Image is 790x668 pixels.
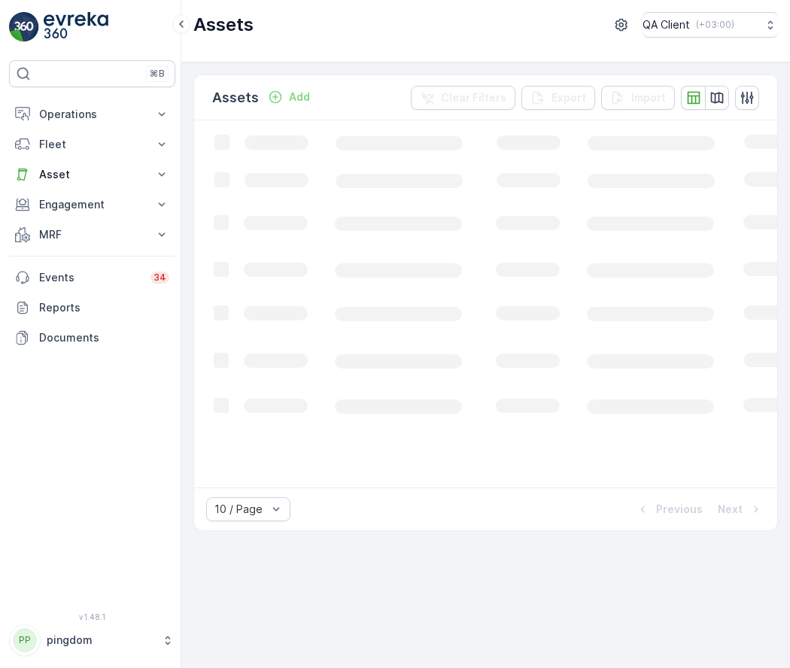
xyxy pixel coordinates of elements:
[39,227,145,242] p: MRF
[716,500,765,518] button: Next
[601,86,675,110] button: Import
[656,502,703,517] p: Previous
[631,90,666,105] p: Import
[634,500,704,518] button: Previous
[643,12,778,38] button: QA Client(+03:00)
[39,300,169,315] p: Reports
[643,17,690,32] p: QA Client
[9,129,175,159] button: Fleet
[39,107,145,122] p: Operations
[9,99,175,129] button: Operations
[212,87,259,108] p: Assets
[44,12,108,42] img: logo_light-DOdMpM7g.png
[153,272,166,284] p: 34
[193,13,254,37] p: Assets
[150,68,165,80] p: ⌘B
[718,502,743,517] p: Next
[9,612,175,621] span: v 1.48.1
[9,624,175,656] button: PPpingdom
[39,197,145,212] p: Engagement
[47,633,154,648] p: pingdom
[262,88,316,106] button: Add
[411,86,515,110] button: Clear Filters
[9,190,175,220] button: Engagement
[551,90,586,105] p: Export
[9,159,175,190] button: Asset
[13,628,37,652] div: PP
[9,220,175,250] button: MRF
[441,90,506,105] p: Clear Filters
[9,323,175,353] a: Documents
[39,167,145,182] p: Asset
[521,86,595,110] button: Export
[9,12,39,42] img: logo
[39,137,145,152] p: Fleet
[696,19,734,31] p: ( +03:00 )
[9,293,175,323] a: Reports
[39,330,169,345] p: Documents
[9,263,175,293] a: Events34
[39,270,141,285] p: Events
[289,90,310,105] p: Add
